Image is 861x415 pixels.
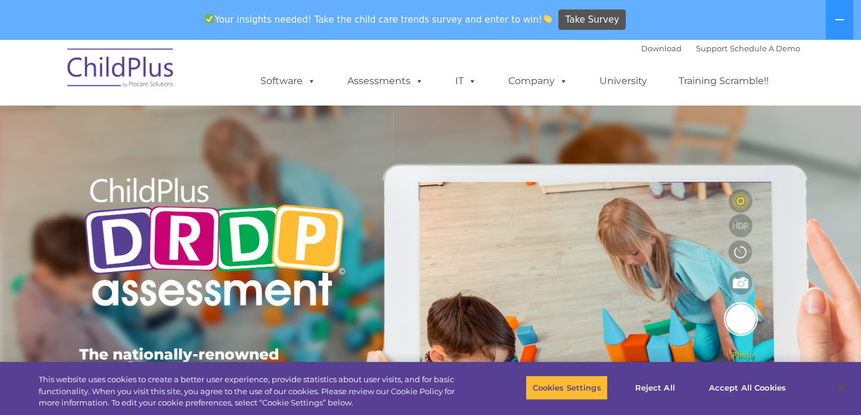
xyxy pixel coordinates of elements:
[730,44,800,53] a: Schedule A Demo
[335,69,436,93] a: Assessments
[641,44,800,53] font: |
[126,358,135,372] sup: ©
[829,374,855,401] button: Close
[641,44,682,53] a: Download
[696,44,728,53] a: Support
[703,375,792,400] button: Accept All Cookies
[248,69,328,93] a: Software
[618,375,692,400] button: Reject All
[543,14,552,23] img: 👏
[205,14,214,23] img: ✅
[667,69,781,93] a: Training Scramble!!
[588,69,659,93] a: University
[496,69,580,93] a: Company
[39,374,474,409] div: This website uses cookies to create a better user experience, provide statistics about user visit...
[61,40,181,100] img: ChildPlus by Procare Solutions
[526,375,607,400] button: Cookies Settings
[443,69,489,93] a: IT
[200,8,557,31] span: Your insights needed! Take the child care trends survey and enter to win!
[79,162,350,326] img: Copyright - DRDP Logo Light
[558,10,626,30] a: Take Survey
[565,10,619,30] span: Take Survey
[79,345,328,393] span: The nationally-renowned DRDP child assessment is now available in ChildPlus.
